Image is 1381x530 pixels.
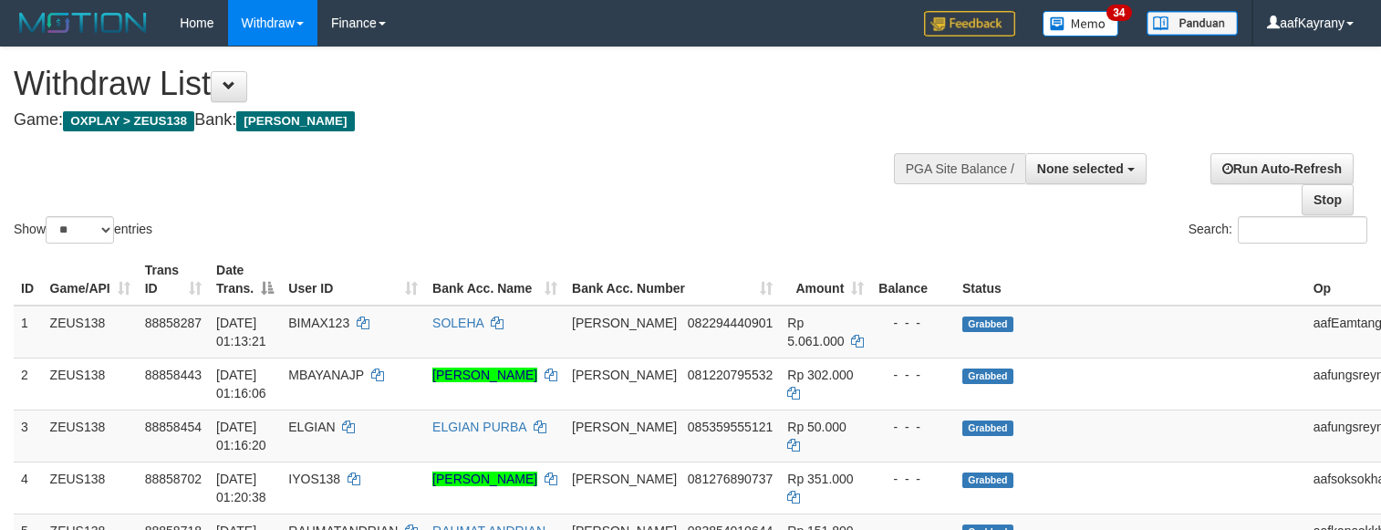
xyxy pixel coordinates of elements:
[14,462,43,514] td: 4
[787,420,846,434] span: Rp 50.000
[43,410,138,462] td: ZEUS138
[288,472,340,486] span: IYOS138
[138,254,209,306] th: Trans ID: activate to sort column ascending
[1302,184,1354,215] a: Stop
[43,358,138,410] td: ZEUS138
[878,314,948,332] div: - - -
[14,358,43,410] td: 2
[288,316,349,330] span: BIMAX123
[14,9,152,36] img: MOTION_logo.png
[14,254,43,306] th: ID
[216,316,266,348] span: [DATE] 01:13:21
[871,254,955,306] th: Balance
[43,254,138,306] th: Game/API: activate to sort column ascending
[572,472,677,486] span: [PERSON_NAME]
[688,316,773,330] span: Copy 082294440901 to clipboard
[787,472,853,486] span: Rp 351.000
[216,472,266,504] span: [DATE] 01:20:38
[1106,5,1131,21] span: 34
[432,368,537,382] a: [PERSON_NAME]
[63,111,194,131] span: OXPLAY > ZEUS138
[425,254,565,306] th: Bank Acc. Name: activate to sort column ascending
[688,472,773,486] span: Copy 081276890737 to clipboard
[432,472,537,486] a: [PERSON_NAME]
[145,472,202,486] span: 88858702
[209,254,281,306] th: Date Trans.: activate to sort column descending
[572,420,677,434] span: [PERSON_NAME]
[14,410,43,462] td: 3
[46,216,114,244] select: Showentries
[572,316,677,330] span: [PERSON_NAME]
[924,11,1015,36] img: Feedback.jpg
[1210,153,1354,184] a: Run Auto-Refresh
[688,420,773,434] span: Copy 085359555121 to clipboard
[1189,216,1367,244] label: Search:
[1238,216,1367,244] input: Search:
[145,316,202,330] span: 88858287
[14,306,43,359] td: 1
[288,420,335,434] span: ELGIAN
[962,317,1013,332] span: Grabbed
[288,368,363,382] span: MBAYANAJP
[1147,11,1238,36] img: panduan.png
[878,418,948,436] div: - - -
[145,368,202,382] span: 88858443
[43,306,138,359] td: ZEUS138
[1037,161,1124,176] span: None selected
[281,254,425,306] th: User ID: activate to sort column ascending
[216,420,266,452] span: [DATE] 01:16:20
[572,368,677,382] span: [PERSON_NAME]
[236,111,354,131] span: [PERSON_NAME]
[1043,11,1119,36] img: Button%20Memo.svg
[878,470,948,488] div: - - -
[962,473,1013,488] span: Grabbed
[955,254,1306,306] th: Status
[688,368,773,382] span: Copy 081220795532 to clipboard
[780,254,871,306] th: Amount: activate to sort column ascending
[787,316,844,348] span: Rp 5.061.000
[432,420,526,434] a: ELGIAN PURBA
[216,368,266,400] span: [DATE] 01:16:06
[962,421,1013,436] span: Grabbed
[432,316,483,330] a: SOLEHA
[43,462,138,514] td: ZEUS138
[894,153,1025,184] div: PGA Site Balance /
[1025,153,1147,184] button: None selected
[145,420,202,434] span: 88858454
[14,216,152,244] label: Show entries
[962,369,1013,384] span: Grabbed
[565,254,780,306] th: Bank Acc. Number: activate to sort column ascending
[787,368,853,382] span: Rp 302.000
[878,366,948,384] div: - - -
[14,66,902,102] h1: Withdraw List
[14,111,902,130] h4: Game: Bank:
